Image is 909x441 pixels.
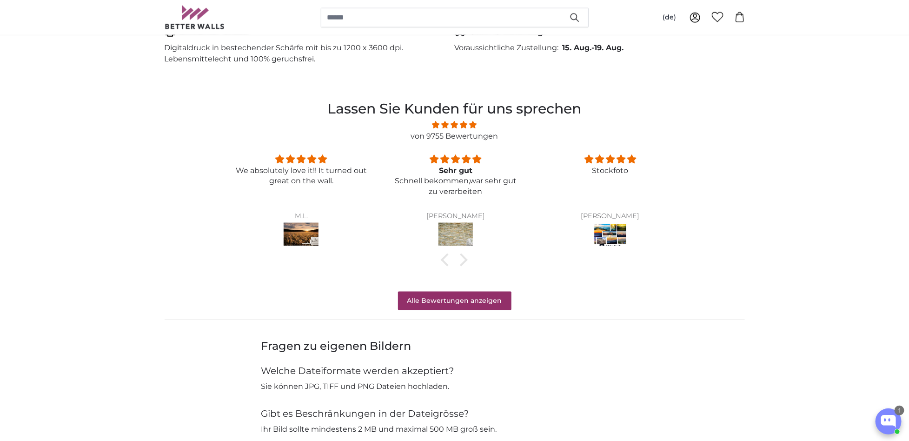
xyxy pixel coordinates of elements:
p: Stockfoto [544,166,676,176]
a: Alle Bewertungen anzeigen [398,292,511,310]
img: Stockfoto [593,223,628,249]
img: Fototapete Fields Of Gold [284,223,318,249]
div: 1 [895,406,904,415]
span: 15. Aug. [563,43,592,52]
b: - [563,43,624,52]
h4: Gibt es Beschränkungen in der Dateigrösse? [261,408,648,421]
div: [PERSON_NAME] [390,213,522,220]
h4: Welche Dateiformate werden akzeptiert? [261,365,648,378]
p: Ihr Bild sollte mindestens 2 MB und maximal 500 MB groß sein. [261,424,648,435]
span: 19. Aug. [595,43,624,52]
div: M.L. [235,213,367,220]
p: Schnell bekommen,war sehr gut zu verarbeiten [390,176,522,197]
a: von 9755 Bewertungen [411,132,498,140]
button: Open chatbox [876,408,902,434]
p: Voraussichtliche Zustellung: [455,42,559,53]
div: 5 stars [235,153,367,166]
p: We absolutely love it!! It turned out great on the wall. [235,166,367,187]
h3: Fragen zu eigenen Bildern [261,339,648,354]
h2: Lassen Sie Kunden für uns sprechen [222,98,686,119]
button: (de) [656,9,684,26]
div: 5 stars [390,153,522,166]
div: Sehr gut [390,166,522,176]
div: [PERSON_NAME] [544,213,676,220]
img: Betterwalls [165,6,225,29]
img: Fototapete Edle Steinmauer [438,223,473,249]
div: 5 stars [544,153,676,166]
p: Sie können JPG, TIFF und PNG Dateien hochladen. [261,381,648,393]
p: Digitaldruck in bestechender Schärfe mit bis zu 1200 x 3600 dpi. Lebensmittelecht und 100% geruch... [165,42,447,65]
span: 4.81 stars [222,119,686,131]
